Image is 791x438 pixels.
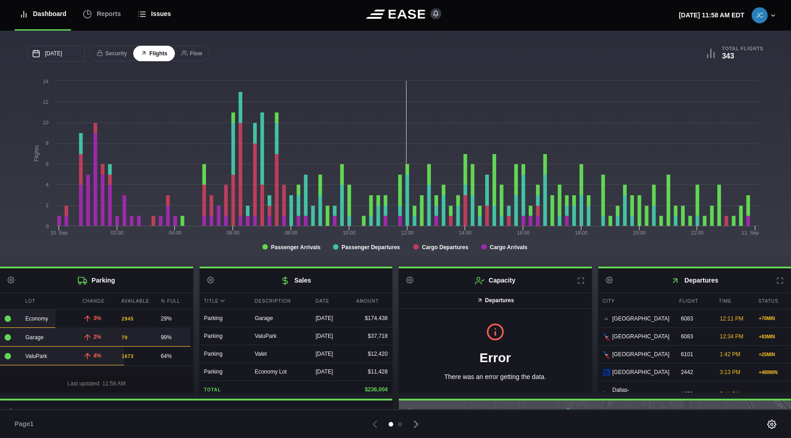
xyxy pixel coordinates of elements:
[200,293,250,309] div: Title
[46,140,49,146] text: 8
[25,334,43,341] span: Garage
[311,293,352,309] div: Date
[50,230,68,235] tspan: 10. Sep
[227,230,239,235] text: 06:00
[122,334,128,341] b: 79
[46,203,49,208] text: 2
[603,315,610,323] span: JI
[204,386,246,393] b: Total
[285,230,298,235] text: 08:00
[174,46,210,62] button: Flow
[722,52,734,60] b: 343
[742,230,759,235] tspan: 11. Sep
[459,230,471,235] text: 14:00
[612,332,670,341] span: [GEOGRAPHIC_DATA]
[43,120,49,125] text: 10
[720,351,741,358] span: 1:42 PM
[401,230,414,235] text: 12:00
[720,315,743,322] span: 12:11 PM
[399,268,592,293] h2: Capacity
[46,161,49,167] text: 6
[720,391,741,397] span: 5:14 PM
[422,244,469,251] tspan: Cargo Departures
[612,386,670,402] span: Dallas-[GEOGRAPHIC_DATA]
[33,145,40,161] tspan: Flights
[204,368,246,376] div: Parking
[316,314,347,322] div: [DATE]
[93,334,101,340] span: 2%
[714,293,751,309] div: Time
[25,315,48,322] span: Economy
[413,372,577,382] p: There was an error getting the data.
[255,314,306,322] div: Garage
[161,333,188,342] div: 99%
[117,293,154,309] div: Available
[759,369,786,376] div: + 480 MIN
[675,293,712,309] div: Flight
[676,385,713,403] div: 1658
[612,368,670,376] span: [GEOGRAPHIC_DATA]
[43,99,49,105] text: 12
[316,332,347,340] div: [DATE]
[517,230,530,235] text: 16:00
[759,333,786,340] div: + 83 MIN
[133,46,174,62] button: Flights
[204,314,246,322] div: Parking
[612,350,670,358] span: [GEOGRAPHIC_DATA]
[356,314,388,322] div: $174,438
[759,315,786,322] div: + 70 MIN
[341,244,400,251] tspan: Passenger Departures
[204,350,246,358] div: Parking
[720,369,741,375] span: 3:13 PM
[759,391,786,398] div: + 26 MIN
[575,230,588,235] text: 18:00
[122,315,134,322] b: 2945
[399,293,592,309] button: Departures
[356,332,388,340] div: $37,718
[89,46,134,62] button: Security
[46,182,49,187] text: 4
[676,346,713,363] div: 6101
[413,348,577,368] h1: Error
[161,315,188,323] div: 29%
[633,230,646,235] text: 20:00
[676,310,713,327] div: 6083
[316,350,347,358] div: [DATE]
[598,293,673,309] div: City
[250,293,311,309] div: Description
[122,353,134,360] b: 1673
[612,315,670,323] span: [GEOGRAPHIC_DATA]
[356,368,388,376] div: $11,428
[27,45,85,62] input: mm/dd/yyyy
[676,363,713,381] div: 2442
[720,333,743,340] span: 12:34 PM
[255,332,306,340] div: ValuPark
[204,332,246,340] div: Parking
[169,230,182,235] text: 04:00
[271,244,321,251] tspan: Passenger Arrivals
[43,79,49,84] text: 14
[490,244,528,251] tspan: Cargo Arrivals
[356,350,388,358] div: $12,420
[78,293,114,309] div: Change
[343,230,356,235] text: 10:00
[352,293,392,309] div: Amount
[752,7,768,23] img: d437d89e2043d238cd699b5dbddfd339
[676,328,713,345] div: 6083
[759,351,786,358] div: + 25 MIN
[255,350,306,358] div: Valet
[200,268,393,293] h2: Sales
[722,46,764,52] b: Total Flights
[316,368,347,376] div: [DATE]
[679,11,744,20] p: [DATE] 11:58 AM EDT
[93,353,101,359] span: 4%
[161,352,188,360] div: 64%
[15,419,38,429] span: Page 1
[21,293,76,309] div: Lot
[25,353,47,359] span: ValuPark
[111,230,124,235] text: 02:00
[255,368,306,376] div: Economy Lot
[754,293,791,309] div: Status
[156,293,193,309] div: % Full
[356,385,388,394] div: $236,004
